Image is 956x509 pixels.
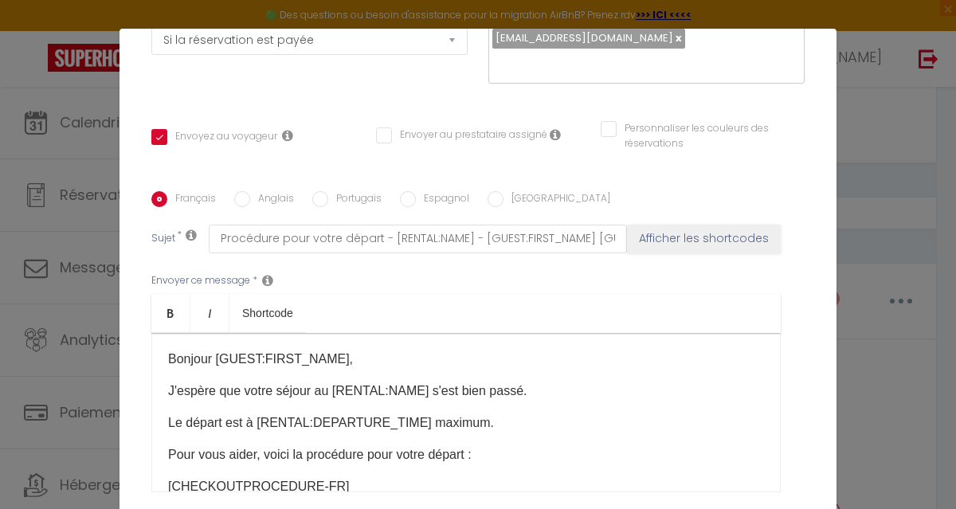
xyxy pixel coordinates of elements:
span: [EMAIL_ADDRESS][DOMAIN_NAME] [496,30,673,45]
i: Envoyer au prestataire si il est assigné [550,128,561,141]
label: Français [167,191,216,209]
i: Message [262,274,273,287]
label: Sujet [151,231,175,248]
label: Espagnol [416,191,469,209]
button: Afficher les shortcodes [627,225,781,253]
p: Bonjour [GUEST:FIRST_NAME], [168,350,764,369]
i: Envoyer au voyageur [282,129,293,142]
label: [GEOGRAPHIC_DATA] [503,191,610,209]
p: J'espère que votre séjour au [RENTAL:NAME] s'est bien passé. [168,382,764,401]
p: Le départ est à [RENTAL:DEPARTURE_TIME] maximum. [168,413,764,433]
label: Portugais [328,191,382,209]
a: Bold [151,294,190,332]
p: Pour vous aider, voici la procédure pour votre départ : [168,445,764,464]
a: Italic [190,294,229,332]
p: [CHECKOUTPROCEDURE-FR] [168,477,764,496]
i: Subject [186,229,197,241]
label: Envoyer ce message [151,273,250,288]
a: Shortcode [229,294,306,332]
label: Anglais [250,191,294,209]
